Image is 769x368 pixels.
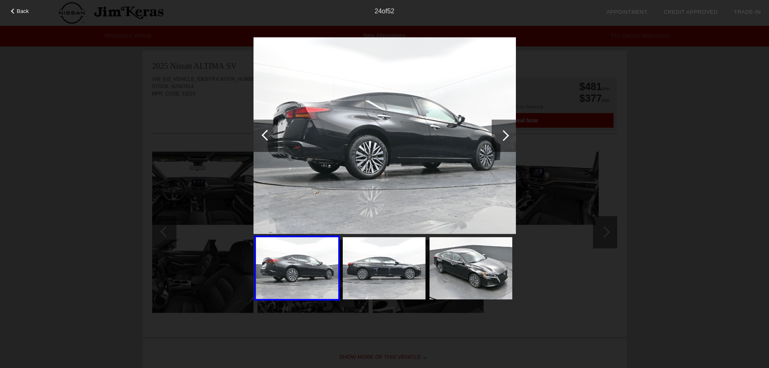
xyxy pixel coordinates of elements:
[387,8,394,15] span: 52
[375,8,382,15] span: 24
[343,237,425,299] img: 25.jpg
[664,9,718,15] a: Credit Approved
[17,8,29,14] span: Back
[254,37,516,234] img: 24.jpg
[734,9,761,15] a: Trade-In
[430,237,512,299] img: 26.jpg
[606,9,647,15] a: Appointment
